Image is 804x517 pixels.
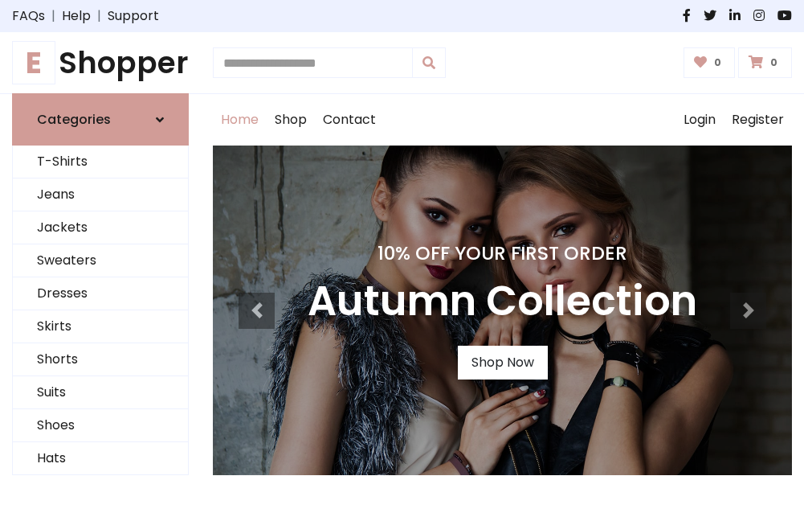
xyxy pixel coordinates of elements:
[45,6,62,26] span: |
[108,6,159,26] a: Support
[308,242,697,265] h4: 10% Off Your First Order
[12,93,189,146] a: Categories
[12,41,55,84] span: E
[267,94,315,146] a: Shop
[13,146,188,178] a: T-Shirts
[13,277,188,310] a: Dresses
[13,211,188,244] a: Jackets
[315,94,384,146] a: Contact
[766,55,782,70] span: 0
[710,55,725,70] span: 0
[62,6,91,26] a: Help
[13,178,188,211] a: Jeans
[724,94,792,146] a: Register
[13,442,188,475] a: Hats
[13,310,188,343] a: Skirts
[308,277,697,326] h3: Autumn Collection
[675,94,724,146] a: Login
[12,45,189,80] h1: Shopper
[684,47,736,78] a: 0
[12,6,45,26] a: FAQs
[458,346,548,380] a: Shop Now
[738,47,792,78] a: 0
[12,45,189,80] a: EShopper
[13,343,188,376] a: Shorts
[13,244,188,277] a: Sweaters
[13,409,188,442] a: Shoes
[91,6,108,26] span: |
[37,112,111,127] h6: Categories
[213,94,267,146] a: Home
[13,376,188,409] a: Suits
